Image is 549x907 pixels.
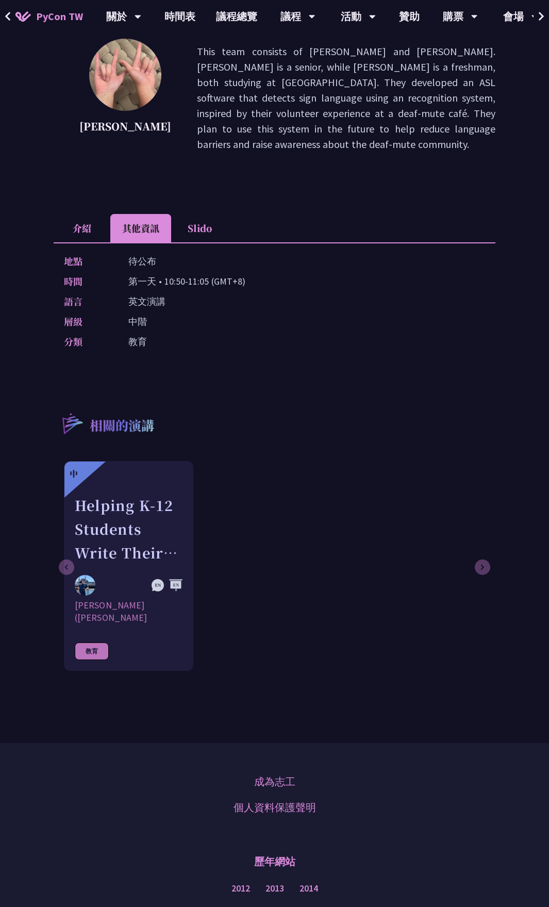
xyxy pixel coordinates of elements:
li: 介紹 [54,214,110,242]
a: 中 Helping K-12 Students Write Their First Line of Python: Building a Game-Based Learning Platform... [64,461,193,671]
a: 個人資料保護聲明 [234,800,316,815]
p: 中階 [128,314,147,329]
li: 其他資訊 [110,214,171,242]
a: 成為志工 [254,774,295,789]
div: 中 [70,468,78,480]
p: 時間 [64,274,108,289]
a: PyCon TW [5,4,93,29]
div: Helping K-12 Students Write Their First Line of Python: Building a Game-Based Learning Platform w... [75,493,182,565]
p: 歷年網站 [254,846,295,877]
p: 教育 [128,334,147,349]
span: PyCon TW [36,9,83,24]
p: This team consists of [PERSON_NAME] and [PERSON_NAME]. [PERSON_NAME] is a senior, while [PERSON_N... [197,44,495,152]
p: 待公布 [128,254,156,269]
a: 2012 [231,882,250,895]
a: 2014 [300,882,318,895]
p: 英文演講 [128,294,165,309]
p: 語言 [64,294,108,309]
p: 層級 [64,314,108,329]
img: Ethan Chang [89,39,161,111]
img: Chieh-Hung (Jeff) Cheng [75,575,95,596]
img: r3.8d01567.svg [47,398,97,448]
div: 教育 [75,642,109,660]
img: Home icon of PyCon TW 2025 [15,11,31,22]
p: 地點 [64,254,108,269]
p: 分類 [64,334,108,349]
p: 相關的演講 [90,416,154,437]
li: Slido [171,214,228,242]
a: 2013 [265,882,284,895]
div: [PERSON_NAME] ([PERSON_NAME] [75,599,182,624]
p: 第一天 • 10:50-11:05 (GMT+8) [128,274,245,289]
p: [PERSON_NAME] [79,119,171,134]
